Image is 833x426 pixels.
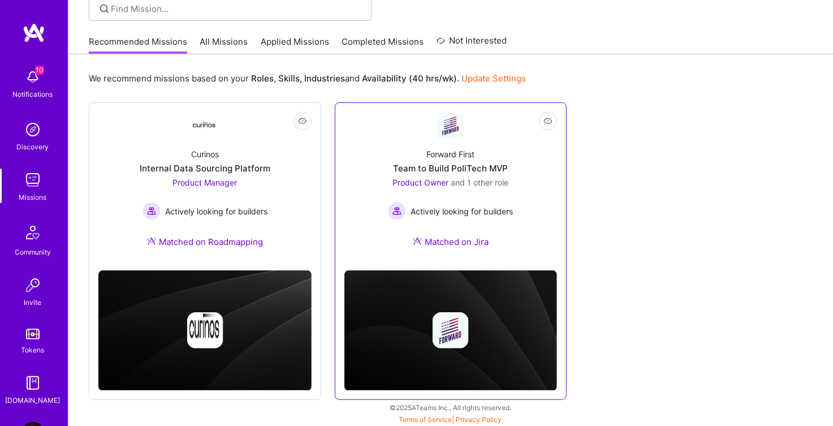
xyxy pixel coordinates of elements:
div: Forward First [426,148,474,160]
span: Actively looking for builders [411,205,513,217]
img: cover [98,270,312,391]
div: Invite [24,296,42,308]
img: Company logo [433,312,469,348]
b: Industries [304,73,345,84]
a: Completed Missions [342,36,424,54]
b: Availability (40 hrs/wk) [362,73,457,84]
i: icon EyeClosed [543,117,553,126]
div: Tokens [21,344,45,356]
img: Company Logo [191,122,218,130]
span: 10 [35,66,44,75]
img: logo [23,23,45,43]
div: Team to Build PoliTech MVP [393,162,508,174]
span: Product Manager [172,178,237,187]
div: Missions [19,191,47,203]
i: icon EyeClosed [298,117,307,126]
img: Company Logo [437,113,464,139]
img: Actively looking for builders [143,202,161,220]
div: Internal Data Sourcing Platform [140,162,270,174]
a: Recommended Missions [89,36,187,54]
p: We recommend missions based on your , , and . [89,72,526,84]
img: Community [19,219,46,246]
div: Community [15,246,51,258]
b: Skills [278,73,300,84]
div: Matched on Jira [413,236,489,248]
a: Privacy Policy [456,415,502,424]
img: Ateam Purple Icon [413,236,422,246]
img: bell [21,66,44,88]
a: All Missions [200,36,248,54]
span: | [399,415,502,424]
a: Applied Missions [261,36,329,54]
a: Not Interested [437,34,507,54]
img: discovery [21,118,44,141]
img: Company logo [187,312,223,348]
div: Notifications [13,88,53,100]
img: Invite [21,274,44,296]
div: Discovery [17,141,49,153]
span: Actively looking for builders [165,205,267,217]
a: Update Settings [461,73,526,84]
img: tokens [26,329,40,339]
a: Company LogoCurinosInternal Data Sourcing PlatformProduct Manager Actively looking for buildersAc... [98,112,312,261]
img: Ateam Purple Icon [147,236,156,246]
i: icon SearchGrey [98,2,111,15]
div: Matched on Roadmapping [147,236,263,248]
b: Roles [251,73,274,84]
div: © 2025 ATeams Inc., All rights reserved. [68,393,833,421]
img: guide book [21,372,44,394]
img: Actively looking for builders [388,202,406,220]
span: and 1 other role [451,178,508,187]
img: teamwork [21,169,44,191]
a: Terms of Service [399,415,452,424]
input: Find Mission... [111,3,363,15]
a: Company LogoForward FirstTeam to Build PoliTech MVPProduct Owner and 1 other roleActively looking... [344,112,558,261]
div: [DOMAIN_NAME] [6,394,61,406]
div: Curinos [191,148,219,160]
span: Product Owner [392,178,448,187]
img: cover [344,270,558,391]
